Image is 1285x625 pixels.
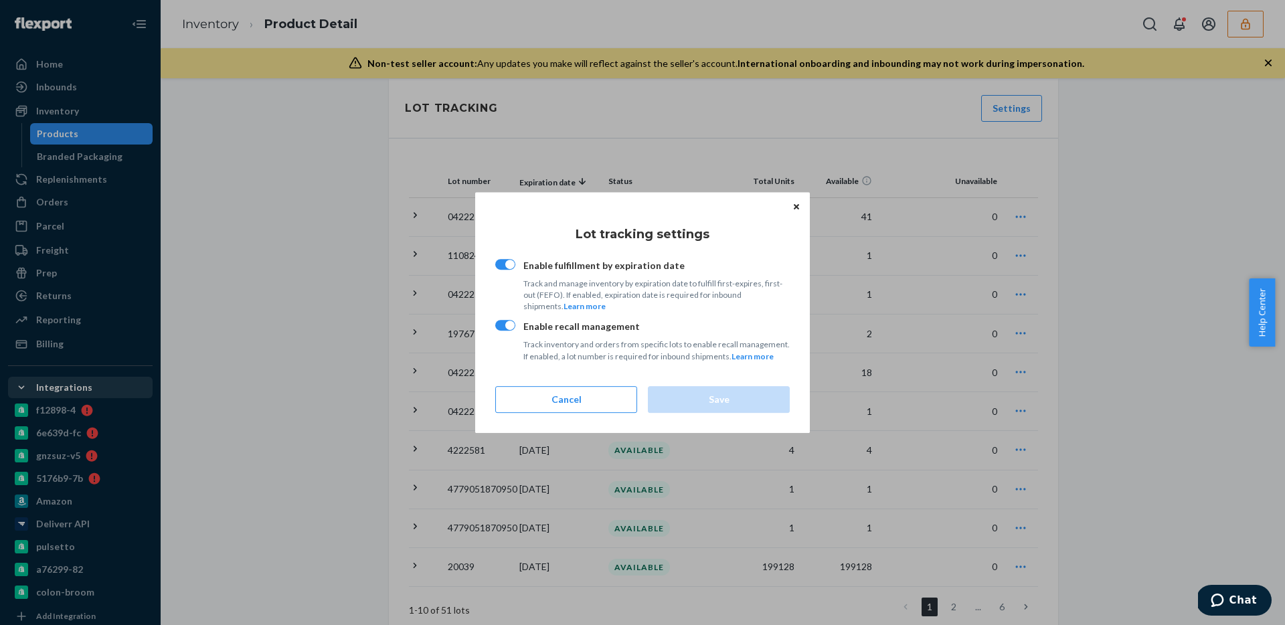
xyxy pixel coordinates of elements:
[495,386,637,413] button: Cancel
[31,9,59,21] span: Chat
[732,351,774,361] a: Learn more
[790,199,803,213] button: Close
[523,339,790,362] p: Track inventory and orders from specific lots to enable recall management. If enabled, a lot numb...
[564,301,606,311] a: Learn more
[523,278,790,312] p: Track and manage inventory by expiration date to fulfill first-expires, first-out (FEFO). If enab...
[523,321,790,334] p: Enable recall management
[495,226,790,243] h3: Lot tracking settings
[648,386,790,413] button: Save
[523,259,790,272] p: Enable fulfillment by expiration date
